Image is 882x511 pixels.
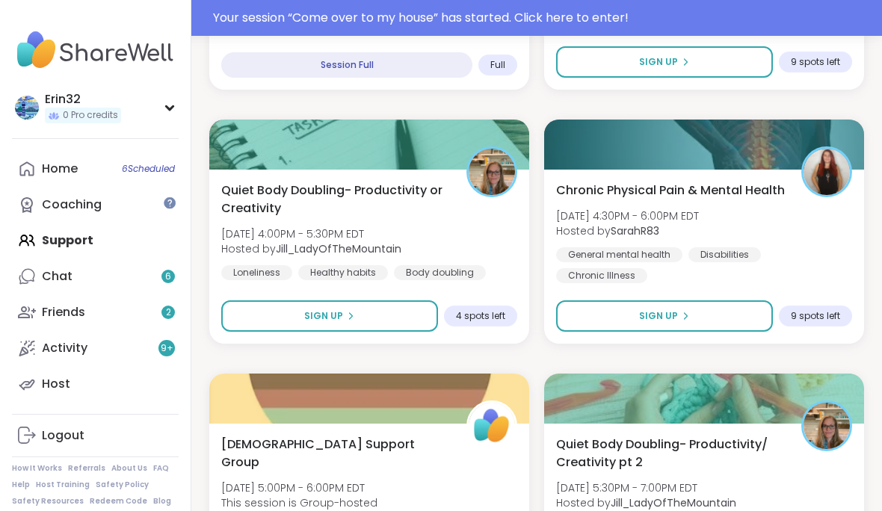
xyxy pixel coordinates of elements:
[556,436,785,471] span: Quiet Body Doubling- Productivity/ Creativity pt 2
[688,247,761,262] div: Disabilities
[42,340,87,356] div: Activity
[221,265,292,280] div: Loneliness
[12,480,30,490] a: Help
[42,268,73,285] div: Chat
[276,241,401,256] b: Jill_LadyOfTheMountain
[804,149,850,195] img: SarahR83
[556,247,682,262] div: General mental health
[90,496,147,507] a: Redeem Code
[791,56,840,68] span: 9 spots left
[12,258,179,294] a: Chat6
[12,294,179,330] a: Friends2
[122,163,175,175] span: 6 Scheduled
[45,91,121,108] div: Erin32
[556,300,773,332] button: Sign Up
[221,241,401,256] span: Hosted by
[161,342,173,355] span: 9 +
[42,376,70,392] div: Host
[611,223,659,238] b: SarahR83
[12,151,179,187] a: Home6Scheduled
[42,304,85,320] div: Friends
[639,309,678,323] span: Sign Up
[221,436,450,471] span: [DEMOGRAPHIC_DATA] Support Group
[166,306,171,319] span: 2
[394,265,486,280] div: Body doubling
[221,480,377,495] span: [DATE] 5:00PM - 6:00PM EDT
[153,496,171,507] a: Blog
[213,9,873,27] div: Your session “ Come over to my house ” has started. Click here to enter!
[15,96,39,120] img: Erin32
[12,496,84,507] a: Safety Resources
[164,197,176,209] iframe: Spotlight
[12,187,179,223] a: Coaching
[791,310,840,322] span: 9 spots left
[556,223,699,238] span: Hosted by
[12,463,62,474] a: How It Works
[639,55,678,69] span: Sign Up
[68,463,105,474] a: Referrals
[611,495,736,510] b: Jill_LadyOfTheMountain
[469,149,515,195] img: Jill_LadyOfTheMountain
[63,109,118,122] span: 0 Pro credits
[469,403,515,449] img: ShareWell
[42,161,78,177] div: Home
[556,46,773,78] button: Sign Up
[12,418,179,453] a: Logout
[111,463,147,474] a: About Us
[42,427,84,444] div: Logout
[42,196,102,213] div: Coaching
[556,182,785,199] span: Chronic Physical Pain & Mental Health
[556,495,736,510] span: Hosted by
[456,310,505,322] span: 4 spots left
[221,52,472,78] div: Session Full
[221,495,377,510] span: This session is Group-hosted
[96,480,149,490] a: Safety Policy
[153,463,169,474] a: FAQ
[221,182,450,217] span: Quiet Body Doubling- Productivity or Creativity
[221,300,438,332] button: Sign Up
[804,403,850,449] img: Jill_LadyOfTheMountain
[165,270,171,283] span: 6
[490,59,505,71] span: Full
[36,480,90,490] a: Host Training
[556,480,736,495] span: [DATE] 5:30PM - 7:00PM EDT
[12,330,179,366] a: Activity9+
[556,208,699,223] span: [DATE] 4:30PM - 6:00PM EDT
[304,309,343,323] span: Sign Up
[12,366,179,402] a: Host
[221,226,401,241] span: [DATE] 4:00PM - 5:30PM EDT
[556,268,647,283] div: Chronic Illness
[298,265,388,280] div: Healthy habits
[12,24,179,76] img: ShareWell Nav Logo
